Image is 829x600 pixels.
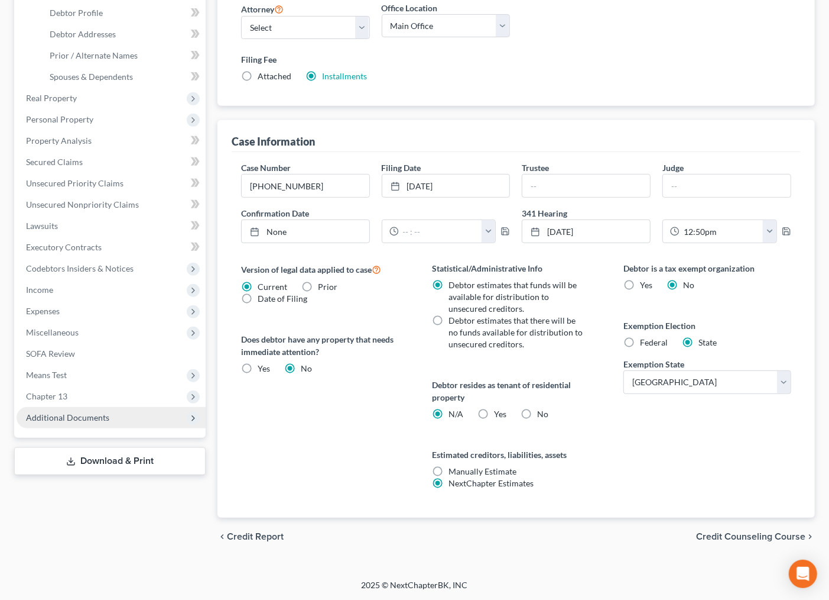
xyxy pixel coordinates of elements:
span: Yes [640,280,652,290]
input: Enter case number... [242,175,369,197]
span: SOFA Review [26,349,75,359]
a: Executory Contracts [17,237,206,258]
label: Debtor resides as tenant of residential property [432,379,600,404]
span: Credit Report [227,532,284,541]
label: Filing Date [382,162,421,174]
span: No [301,363,312,373]
span: Chapter 13 [26,391,67,401]
a: Prior / Alternate Names [40,45,206,66]
label: Exemption State [623,358,684,370]
div: Case Information [232,134,315,149]
a: [DATE] [522,220,650,243]
span: Spouses & Dependents [50,72,133,82]
span: Debtor estimates that funds will be available for distribution to unsecured creditors. [448,280,577,314]
a: Unsecured Priority Claims [17,173,206,194]
span: No [537,409,548,419]
span: Yes [494,409,506,419]
a: SOFA Review [17,343,206,364]
span: Federal [640,337,668,347]
span: Miscellaneous [26,327,79,337]
label: Exemption Election [623,320,791,332]
span: Lawsuits [26,221,58,231]
input: -- : -- [399,220,482,243]
label: Filing Fee [241,53,791,66]
span: Date of Filing [258,293,307,304]
span: Debtor estimates that there will be no funds available for distribution to unsecured creditors. [448,315,583,349]
a: Installments [322,71,367,81]
span: Additional Documents [26,412,109,422]
label: Attorney [241,2,284,16]
a: Download & Print [14,447,206,475]
label: 341 Hearing [516,207,797,220]
span: Current [258,282,287,292]
span: Unsecured Priority Claims [26,178,123,188]
a: Lawsuits [17,215,206,237]
span: Debtor Profile [50,8,103,18]
label: Judge [662,162,684,174]
i: chevron_right [805,532,815,541]
span: Prior / Alternate Names [50,50,138,60]
span: Property Analysis [26,136,92,146]
span: Personal Property [26,114,93,124]
label: Statistical/Administrative Info [432,262,600,275]
span: Income [26,285,53,295]
span: Manually Estimate [448,466,516,476]
label: Confirmation Date [235,207,516,220]
button: chevron_left Credit Report [217,532,284,541]
span: Attached [258,71,291,81]
a: Spouses & Dependents [40,66,206,88]
input: -- : -- [680,220,763,243]
i: chevron_left [217,532,227,541]
span: Codebtors Insiders & Notices [26,263,134,273]
label: Office Location [382,2,438,14]
label: Trustee [522,162,549,174]
span: Yes [258,363,270,373]
a: Secured Claims [17,151,206,173]
span: Unsecured Nonpriority Claims [26,199,139,209]
a: Debtor Profile [40,2,206,24]
span: N/A [448,409,463,419]
button: Credit Counseling Course chevron_right [696,532,815,541]
label: Version of legal data applied to case [241,262,409,276]
a: [DATE] [382,175,510,197]
span: NextChapter Estimates [448,478,534,488]
div: Open Intercom Messenger [789,560,817,588]
span: Secured Claims [26,157,83,167]
span: Real Property [26,93,77,103]
span: State [698,337,717,347]
label: Estimated creditors, liabilities, assets [432,449,600,461]
span: Expenses [26,306,60,316]
label: Does debtor have any property that needs immediate attention? [241,333,409,358]
input: -- [522,175,650,197]
span: Means Test [26,370,67,380]
a: Debtor Addresses [40,24,206,45]
a: Property Analysis [17,130,206,151]
a: None [242,220,369,243]
label: Case Number [241,162,291,174]
a: Unsecured Nonpriority Claims [17,194,206,215]
span: Debtor Addresses [50,29,116,39]
label: Debtor is a tax exempt organization [623,262,791,275]
span: Credit Counseling Course [696,532,805,541]
input: -- [663,175,791,197]
span: No [683,280,694,290]
span: Executory Contracts [26,242,102,252]
span: Prior [318,282,337,292]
